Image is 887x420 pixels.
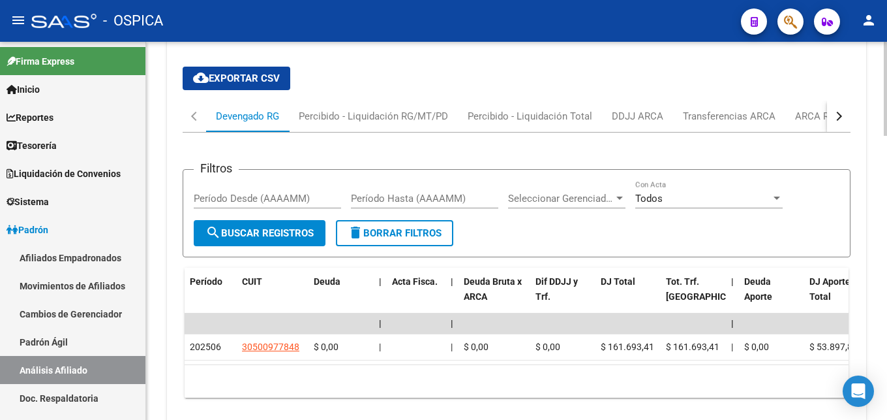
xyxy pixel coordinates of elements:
span: Sistema [7,195,49,209]
span: Tesorería [7,138,57,153]
mat-icon: menu [10,12,26,28]
span: Acta Fisca. [392,276,438,287]
datatable-header-cell: Tot. Trf. Bruto [661,268,726,325]
datatable-header-cell: | [445,268,459,325]
span: | [451,276,453,287]
span: DJ Total [601,276,635,287]
div: Percibido - Liquidación RG/MT/PD [299,109,448,123]
span: $ 0,00 [535,342,560,352]
h3: Filtros [194,159,239,178]
span: | [731,342,733,352]
span: Deuda [314,276,340,287]
span: | [379,342,381,352]
span: Seleccionar Gerenciador [508,193,614,204]
span: Exportar CSV [193,73,280,84]
button: Borrar Filtros [336,220,453,246]
span: Dif DDJJ y Trf. [535,276,578,302]
datatable-header-cell: Deuda Bruta x ARCA [459,268,530,325]
span: | [451,318,453,329]
span: Reportes [7,110,53,125]
span: Deuda Aporte [744,276,772,302]
span: CUIT [242,276,262,287]
span: Inicio [7,82,40,97]
datatable-header-cell: DJ Aporte Total [804,268,869,325]
span: $ 0,00 [464,342,489,352]
span: Firma Express [7,54,74,69]
span: | [379,276,382,287]
button: Exportar CSV [183,67,290,90]
span: Período [190,276,222,287]
span: 202506 [190,342,221,352]
span: $ 161.693,41 [666,342,719,352]
span: | [731,318,734,329]
datatable-header-cell: | [726,268,739,325]
span: $ 53.897,80 [809,342,858,352]
div: Percibido - Liquidación Total [468,109,592,123]
mat-icon: search [205,225,221,240]
datatable-header-cell: Dif DDJJ y Trf. [530,268,595,325]
datatable-header-cell: Deuda Aporte [739,268,804,325]
div: Open Intercom Messenger [843,376,874,407]
span: Todos [635,193,663,204]
span: $ 0,00 [314,342,338,352]
span: Deuda Bruta x ARCA [464,276,522,302]
div: DDJJ ARCA [612,109,663,123]
span: $ 0,00 [744,342,769,352]
button: Buscar Registros [194,220,325,246]
mat-icon: person [861,12,877,28]
datatable-header-cell: DJ Total [595,268,661,325]
span: 30500977848 [242,342,299,352]
datatable-header-cell: Acta Fisca. [387,268,445,325]
span: DJ Aporte Total [809,276,850,302]
datatable-header-cell: Período [185,268,237,325]
datatable-header-cell: CUIT [237,268,308,325]
span: Buscar Registros [205,227,314,239]
div: Devengado RG [216,109,279,123]
span: | [451,342,453,352]
mat-icon: cloud_download [193,70,209,86]
span: - OSPICA [103,7,163,35]
span: $ 161.693,41 [601,342,654,352]
mat-icon: delete [348,225,363,240]
span: | [731,276,734,287]
span: Tot. Trf. [GEOGRAPHIC_DATA] [666,276,755,302]
span: Borrar Filtros [348,227,442,239]
datatable-header-cell: Deuda [308,268,374,325]
datatable-header-cell: | [374,268,387,325]
div: Transferencias ARCA [683,109,775,123]
span: | [379,318,382,329]
span: Liquidación de Convenios [7,167,121,181]
span: Padrón [7,223,48,237]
